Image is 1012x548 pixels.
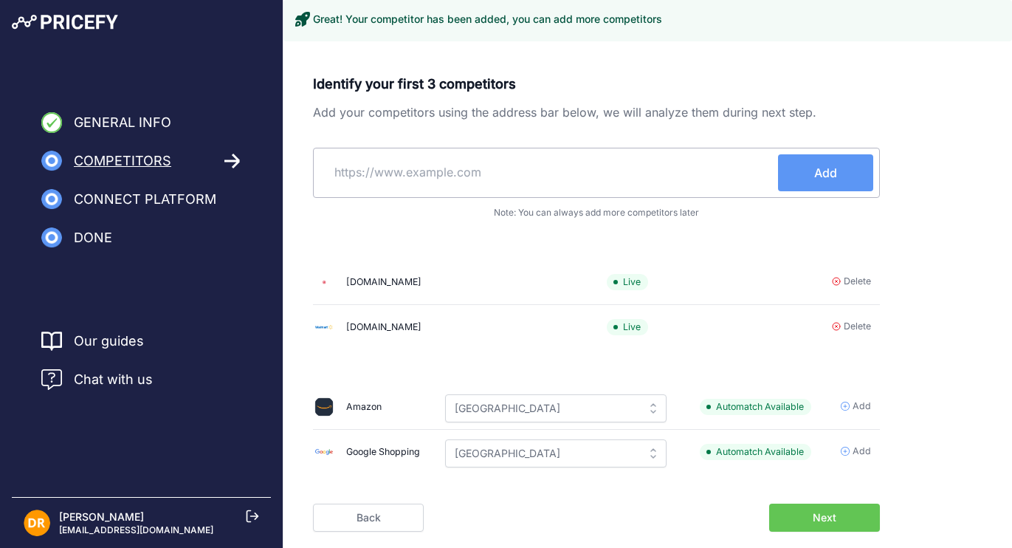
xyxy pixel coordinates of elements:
[59,524,213,536] p: [EMAIL_ADDRESS][DOMAIN_NAME]
[607,274,648,291] span: Live
[74,369,153,390] span: Chat with us
[41,369,153,390] a: Chat with us
[769,504,880,532] button: Next
[700,399,811,416] span: Automatch Available
[313,103,880,121] p: Add your competitors using the address bar below, we will analyze them during next step.
[445,439,667,467] input: Please select a country
[313,12,662,27] h3: Great! Your competitor has been added, you can add more competitors
[313,207,880,219] p: Note: You can always add more competitors later
[12,15,118,30] img: Pricefy Logo
[346,275,421,290] div: [DOMAIN_NAME]
[844,320,871,334] span: Delete
[74,331,144,352] a: Our guides
[74,112,171,133] span: General Info
[844,275,871,289] span: Delete
[853,445,871,459] span: Add
[313,74,880,95] p: Identify your first 3 competitors
[346,321,421,335] div: [DOMAIN_NAME]
[814,164,837,182] span: Add
[700,444,811,461] span: Automatch Available
[346,400,382,414] div: Amazon
[813,510,836,525] span: Next
[313,504,424,532] a: Back
[778,154,873,191] button: Add
[445,394,667,422] input: Please select a country
[853,400,871,414] span: Add
[74,227,112,248] span: Done
[74,189,216,210] span: Connect Platform
[59,510,213,524] p: [PERSON_NAME]
[346,445,420,459] div: Google Shopping
[607,319,648,336] span: Live
[320,154,778,190] input: https://www.example.com
[74,151,171,171] span: Competitors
